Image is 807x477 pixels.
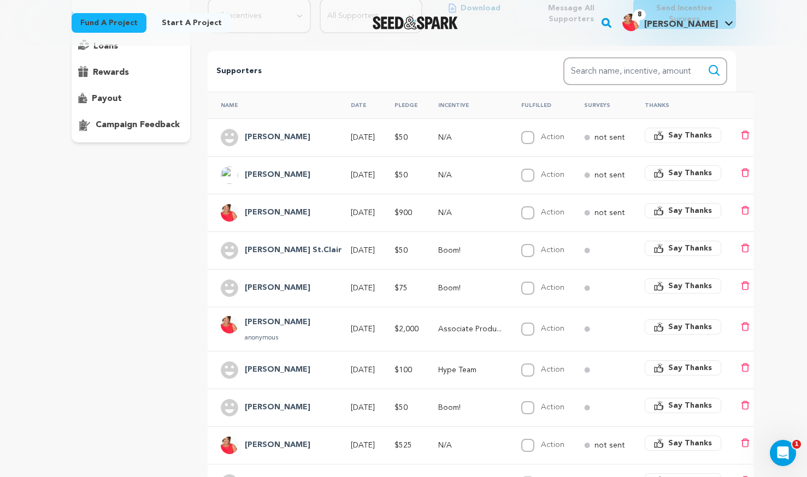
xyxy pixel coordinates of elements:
[645,319,721,335] button: Say Thanks
[245,333,310,342] p: anonymous
[394,404,408,412] span: $50
[221,129,238,146] img: user.png
[594,207,625,218] p: not sent
[216,65,528,78] p: Supporters
[221,316,238,333] img: picture.jpeg
[541,403,564,411] label: Action
[645,128,721,143] button: Say Thanks
[245,131,310,144] h4: Michelle
[438,365,502,375] p: Hype Team
[594,132,625,143] p: not sent
[645,398,721,413] button: Say Thanks
[770,440,796,466] iframe: Intercom live chat
[645,203,721,218] button: Say Thanks
[622,14,640,31] img: picture.jpeg
[92,92,122,105] p: payout
[221,399,238,416] img: user.png
[668,362,712,373] span: Say Thanks
[668,321,712,332] span: Say Thanks
[93,66,129,79] p: rewards
[221,166,238,184] img: ACg8ocLyIUpCg-RTLlHhA0YUt6AKfxfWs4_7NfxJcQLFslilsAOJqtrM=s96-c
[221,279,238,297] img: user.png
[221,204,238,222] img: picture.jpeg
[394,442,412,449] span: $525
[668,438,712,449] span: Say Thanks
[245,169,310,182] h4: Elia Lisa
[72,90,191,108] button: payout
[221,361,238,379] img: user.png
[394,284,408,292] span: $75
[153,13,231,33] a: Start a project
[541,325,564,332] label: Action
[208,92,338,118] th: Name
[438,402,502,413] p: Boom!
[72,116,191,134] button: campaign feedback
[373,16,458,29] a: Seed&Spark Homepage
[645,436,721,451] button: Say Thanks
[438,283,502,294] p: Boom!
[541,246,564,254] label: Action
[351,132,375,143] p: [DATE]
[541,284,564,291] label: Action
[563,57,727,85] input: Search name, incentive, amount
[668,243,712,254] span: Say Thanks
[541,441,564,449] label: Action
[438,207,502,218] p: N/A
[668,130,712,141] span: Say Thanks
[668,168,712,178] span: Say Thanks
[93,40,118,53] p: loans
[668,400,712,411] span: Say Thanks
[221,437,238,454] img: picture.jpeg
[96,118,180,132] p: campaign feedback
[245,206,310,219] h4: Lisa Steadman
[425,92,508,118] th: Incentive
[438,440,502,451] p: N/A
[622,14,718,31] div: Lisa S.'s Profile
[541,366,564,373] label: Action
[351,365,375,375] p: [DATE]
[351,245,375,256] p: [DATE]
[620,11,735,31] a: Lisa S.'s Profile
[394,325,419,333] span: $2,000
[620,11,735,34] span: Lisa S.'s Profile
[221,242,238,259] img: user.png
[351,283,375,294] p: [DATE]
[438,324,502,335] p: Associate Producer
[245,282,310,295] h4: Jenny Cooper
[438,132,502,143] p: N/A
[632,92,728,118] th: Thanks
[594,170,625,181] p: not sent
[645,165,721,181] button: Say Thanks
[645,360,721,375] button: Say Thanks
[72,64,191,81] button: rewards
[541,208,564,216] label: Action
[394,209,412,217] span: $900
[381,92,425,118] th: Pledge
[351,207,375,218] p: [DATE]
[541,171,564,178] label: Action
[394,134,408,141] span: $50
[438,245,502,256] p: Boom!
[338,92,381,118] th: Date
[594,440,625,451] p: not sent
[72,38,191,55] button: loans
[394,247,408,254] span: $50
[245,439,310,452] h4: Lisa Steadman
[245,244,342,257] h4: Kelly St.Clair
[245,401,310,414] h4: Randi Barros
[394,171,408,179] span: $50
[351,440,375,451] p: [DATE]
[792,440,801,449] span: 1
[245,316,310,329] h4: Lisa Steadman
[668,281,712,291] span: Say Thanks
[645,278,721,294] button: Say Thanks
[351,170,375,181] p: [DATE]
[571,92,632,118] th: Surveys
[508,92,571,118] th: Fulfilled
[394,366,412,374] span: $100
[351,402,375,413] p: [DATE]
[438,170,502,181] p: N/A
[645,241,721,256] button: Say Thanks
[351,324,375,335] p: [DATE]
[644,20,718,29] span: [PERSON_NAME]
